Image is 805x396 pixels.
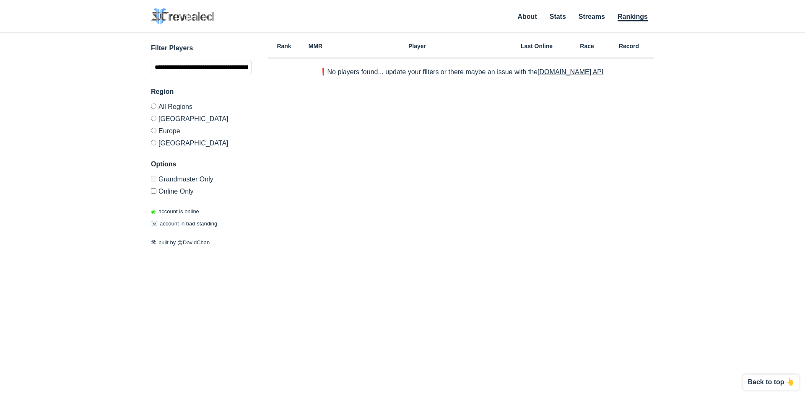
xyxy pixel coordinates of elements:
input: All Regions [151,104,156,109]
h6: Race [570,43,604,49]
span: ◉ [151,208,156,215]
a: Stats [550,13,566,20]
input: Online Only [151,188,156,194]
h6: Record [604,43,654,49]
a: DavidChan [183,239,210,246]
p: account in bad standing [151,220,217,228]
p: built by @ [151,238,252,247]
p: ❗️No players found... update your filters or there maybe an issue with the [319,69,604,75]
label: Only show accounts currently laddering [151,185,252,195]
h6: Last Online [503,43,570,49]
a: About [518,13,537,20]
h3: Options [151,159,252,169]
input: Grandmaster Only [151,176,156,181]
label: [GEOGRAPHIC_DATA] [151,112,252,124]
a: Streams [579,13,605,20]
input: [GEOGRAPHIC_DATA] [151,116,156,121]
p: Back to top 👆 [748,379,795,386]
label: All Regions [151,104,252,112]
input: [GEOGRAPHIC_DATA] [151,140,156,145]
a: Rankings [618,13,648,21]
h3: Filter Players [151,43,252,53]
label: [GEOGRAPHIC_DATA] [151,137,252,147]
span: 🛠 [151,239,156,246]
label: Europe [151,124,252,137]
span: ☠️ [151,220,158,227]
h3: Region [151,87,252,97]
h6: MMR [300,43,331,49]
h6: Player [331,43,503,49]
a: [DOMAIN_NAME] API [538,68,603,75]
label: Only Show accounts currently in Grandmaster [151,176,252,185]
img: SC2 Revealed [151,8,214,25]
h6: Rank [268,43,300,49]
input: Europe [151,128,156,133]
p: account is online [151,207,199,216]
